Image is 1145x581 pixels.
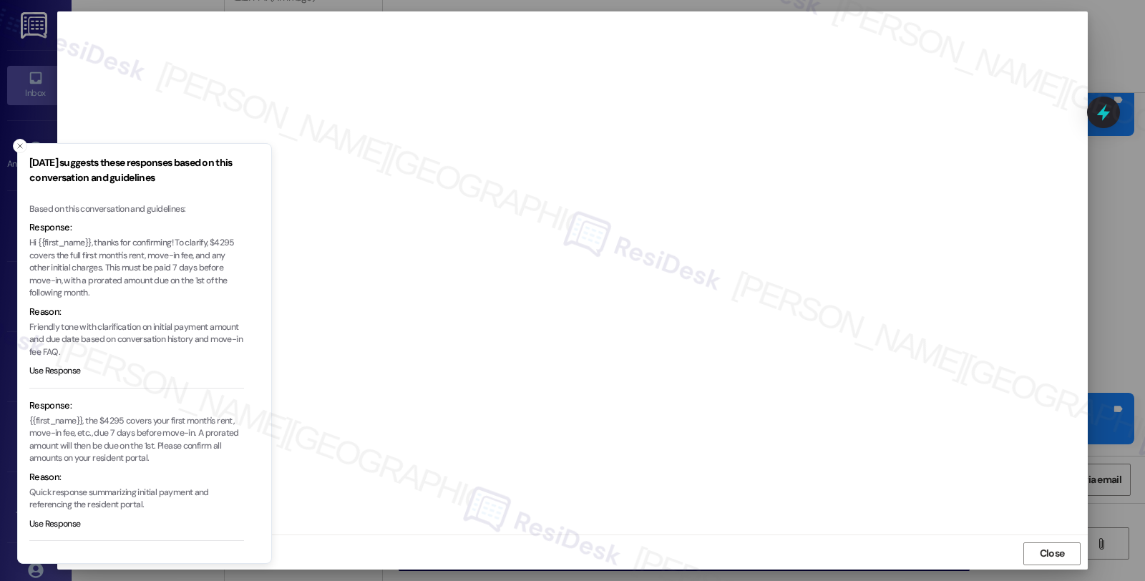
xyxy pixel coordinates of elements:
span: Close [1040,546,1065,561]
p: Quick response summarizing initial payment and referencing the resident portal. [29,487,244,512]
div: Reason: [29,305,244,319]
div: Response: [29,399,244,413]
div: Response: [29,551,244,565]
div: Reason: [29,470,244,484]
iframe: retool [64,19,1081,527]
p: Hi {{first_name}}, thanks for confirming! To clarify, $4295 covers the full first month's rent, m... [29,237,244,300]
div: Based on this conversation and guidelines: [29,203,244,216]
h3: [DATE] suggests these responses based on this conversation and guidelines [29,155,244,185]
p: Friendly tone with clarification on initial payment amount and due date based on conversation his... [29,321,244,359]
button: Use Response [29,365,81,378]
div: Response: [29,220,244,235]
button: Close toast [13,139,27,153]
p: {{first_name}}, the $4295 covers your first month's rent, move-in fee, etc., due 7 days before mo... [29,415,244,465]
button: Use Response [29,518,81,531]
button: Close [1023,542,1081,565]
